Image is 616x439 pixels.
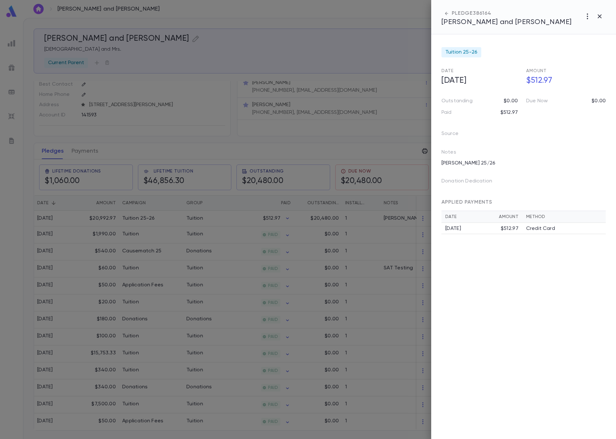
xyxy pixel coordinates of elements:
div: [DATE] [445,225,501,232]
span: APPLIED PAYMENTS [441,200,492,205]
p: Credit Card [526,225,555,232]
span: Amount [526,69,547,73]
p: $0.00 [592,98,606,104]
div: PLEDGE 386164 [441,10,572,17]
h5: [DATE] [438,74,521,88]
p: Paid [441,109,452,116]
p: Source [441,129,469,141]
p: $0.00 [504,98,518,104]
span: [PERSON_NAME] and [PERSON_NAME] [441,19,572,26]
div: Tuition 25-26 [441,47,481,57]
p: $512.97 [501,109,518,116]
div: Amount [499,214,518,219]
p: Outstanding [441,98,473,104]
h5: $512.97 [522,74,606,88]
span: Tuition 25-26 [445,49,477,55]
div: Date [445,214,499,219]
span: Date [441,69,453,73]
p: Notes [441,149,456,158]
div: $512.97 [501,225,518,232]
p: Donation Dedication [441,176,502,189]
p: Due Now [526,98,548,104]
th: Method [522,211,606,223]
div: [PERSON_NAME] 25/26 [438,158,606,168]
